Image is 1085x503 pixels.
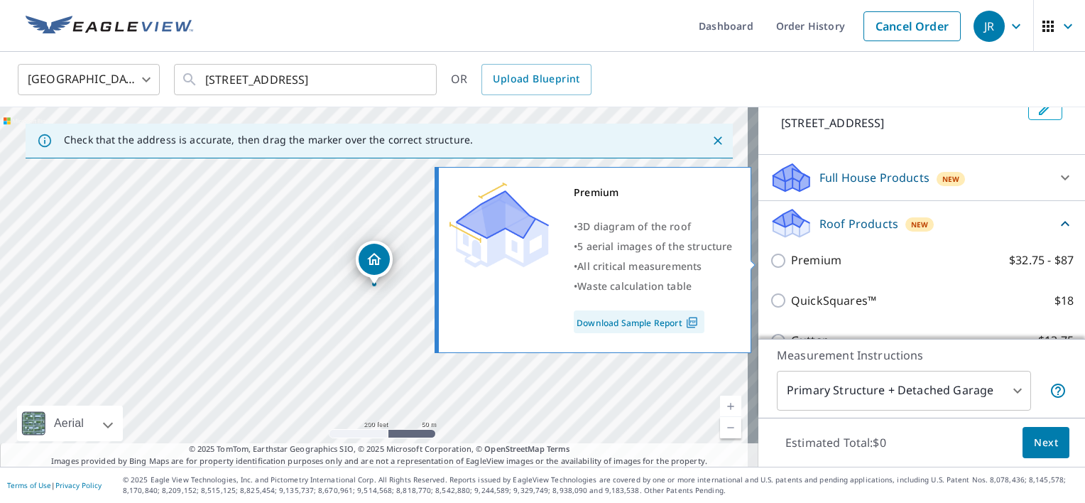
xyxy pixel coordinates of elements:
[451,64,591,95] div: OR
[577,220,691,233] span: 3D diagram of the roof
[574,310,704,333] a: Download Sample Report
[493,70,579,88] span: Upload Blueprint
[863,11,961,41] a: Cancel Order
[1028,97,1062,120] button: Edit building 1
[720,417,741,438] a: Current Level 17, Zoom Out
[50,406,88,441] div: Aerial
[1034,434,1058,452] span: Next
[791,332,827,350] p: Gutter
[547,443,570,454] a: Terms
[574,217,733,237] div: •
[205,60,408,99] input: Search by address or latitude-longitude
[1009,251,1074,269] p: $32.75 - $87
[356,241,393,285] div: Dropped pin, building 1, Residential property, 636 ELBOW DR SW CALGARY AB T2S2H7
[682,316,702,329] img: Pdf Icon
[574,276,733,296] div: •
[481,64,591,95] a: Upload Blueprint
[777,371,1031,411] div: Primary Structure + Detached Garage
[709,131,727,150] button: Close
[1038,332,1074,350] p: $13.75
[1023,427,1069,459] button: Next
[574,183,733,202] div: Premium
[26,16,193,37] img: EV Logo
[1054,292,1074,310] p: $18
[7,481,102,490] p: |
[911,219,929,230] span: New
[123,475,1078,496] p: © 2025 Eagle View Technologies, Inc. and Pictometry International Corp. All Rights Reserved. Repo...
[819,215,898,232] p: Roof Products
[574,237,733,256] div: •
[17,406,123,441] div: Aerial
[189,443,570,455] span: © 2025 TomTom, Earthstar Geographics SIO, © 2025 Microsoft Corporation, ©
[774,427,898,458] p: Estimated Total: $0
[7,480,51,490] a: Terms of Use
[974,11,1005,42] div: JR
[484,443,544,454] a: OpenStreetMap
[942,173,960,185] span: New
[577,239,732,253] span: 5 aerial images of the structure
[449,183,549,268] img: Premium
[777,347,1067,364] p: Measurement Instructions
[720,396,741,417] a: Current Level 17, Zoom In
[577,279,692,293] span: Waste calculation table
[574,256,733,276] div: •
[781,114,1023,131] p: [STREET_ADDRESS]
[55,480,102,490] a: Privacy Policy
[819,169,929,186] p: Full House Products
[791,292,876,310] p: QuickSquares™
[791,251,841,269] p: Premium
[770,161,1074,195] div: Full House ProductsNew
[1049,382,1067,399] span: Your report will include the primary structure and a detached garage if one exists.
[770,207,1074,240] div: Roof ProductsNew
[577,259,702,273] span: All critical measurements
[64,134,473,146] p: Check that the address is accurate, then drag the marker over the correct structure.
[18,60,160,99] div: [GEOGRAPHIC_DATA]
